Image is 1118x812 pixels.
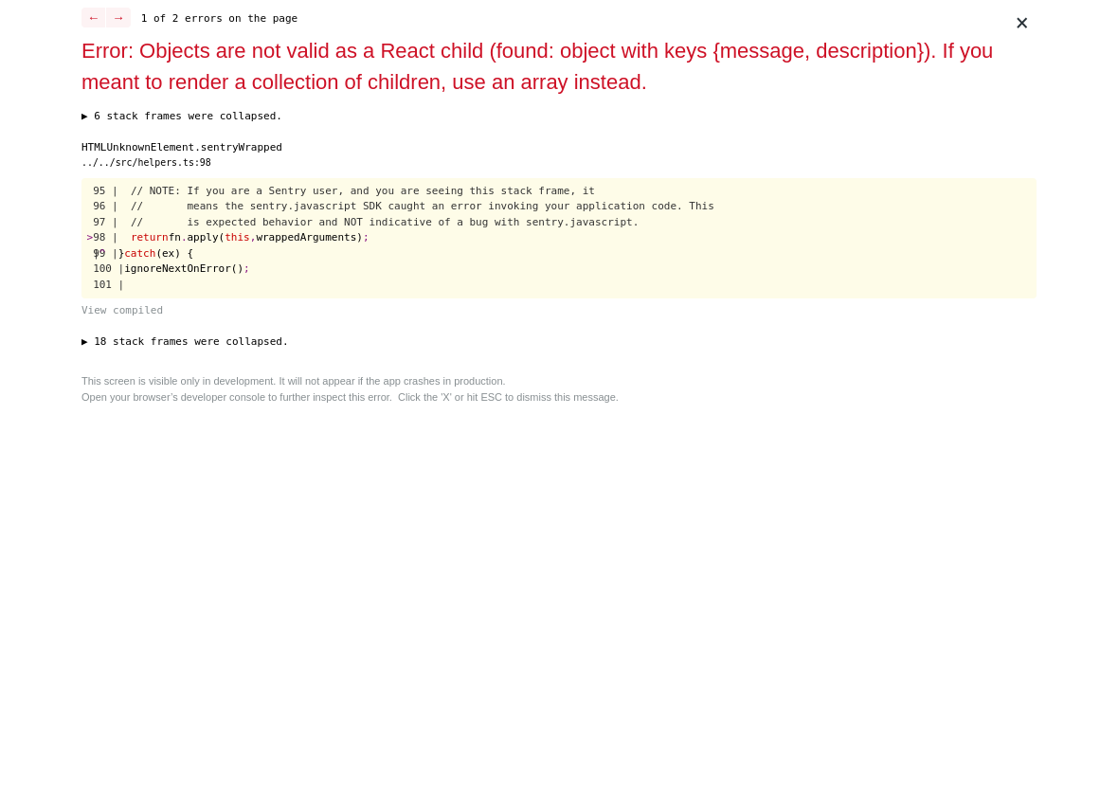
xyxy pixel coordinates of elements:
[131,216,639,228] span: // is expected behavior and NOT indicative of a bug with sentry.javascript.
[155,247,193,260] span: (ex) {
[93,200,118,212] span: 96 |
[181,231,188,244] span: .
[81,35,1006,98] div: Error: Objects are not valid as a React child (found: object with keys {message, description}). I...
[124,262,243,275] span: ignoreNextOnError()
[124,247,155,260] span: catch
[188,231,225,244] span: apply(
[363,231,370,244] span: ;
[93,247,118,260] span: 99 |
[82,73,327,90] p: Message from Mariia, sent 7h ago
[225,231,250,244] span: this
[93,185,118,197] span: 95 |
[81,157,211,168] span: ../../src/helpers.ts:98
[43,57,73,87] img: Profile image for Mariia
[93,216,118,228] span: 97 |
[93,231,118,244] span: 98 |
[81,8,105,27] button: ←
[81,373,1037,405] div: This screen is visible only in development. It will not appear if the app crashes in production. ...
[131,231,169,244] span: return
[81,8,1037,27] div: 1 of 2 errors on the page
[131,200,714,212] span: // means the sentry.javascript SDK caught an error invoking your application code. This
[99,247,106,260] span: ^
[256,231,363,244] span: wrappedArguments)
[28,40,351,102] div: message notification from Mariia, 7h ago. Hey GigRadar, Looks like your Upwork agency WorkWise Ag...
[87,231,94,244] span: >
[250,231,257,244] span: ,
[93,262,124,275] span: 100 |
[82,55,317,315] span: Hey GigRadar, Looks like your Upwork agency WorkWise Agency ran out of connects. We recently trie...
[131,185,595,197] span: // NOTE: If you are a Sentry user, and you are seeing this stack frame, it
[81,303,1037,319] button: View compiled
[169,231,181,244] span: fn
[106,8,130,27] button: →
[93,247,99,260] span: |
[93,279,124,291] span: 101 |
[81,140,1037,156] div: HTMLUnknownElement.sentryWrapped
[81,334,1037,351] button: ▶ 18 stack frames were collapsed.
[118,247,125,260] span: }
[81,109,1037,125] button: ▶ 6 stack frames were collapsed.
[243,262,250,275] span: ;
